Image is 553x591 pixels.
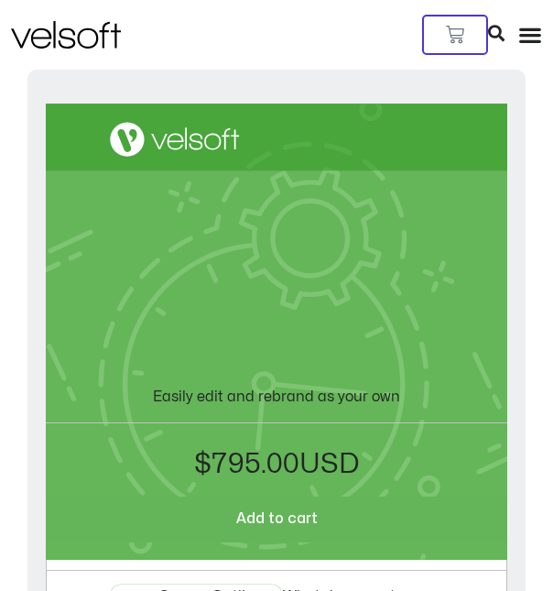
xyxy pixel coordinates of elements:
[46,389,507,404] p: Easily edit and rebrand as your own
[46,497,507,542] button: Add to cart
[194,451,299,477] bdi: 795.00
[11,21,121,49] img: Velsoft Training Materials
[194,451,211,477] span: $
[518,23,542,47] div: Menu Toggle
